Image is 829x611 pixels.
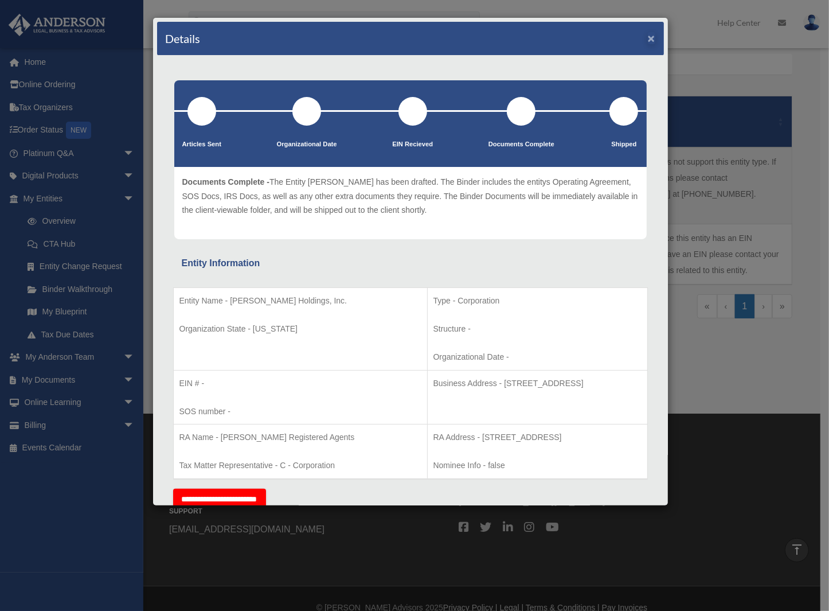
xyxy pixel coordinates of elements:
[392,139,433,150] p: EIN Recieved
[179,458,421,473] p: Tax Matter Representative - C - Corporation
[179,376,421,391] p: EIN # -
[433,322,642,336] p: Structure -
[277,139,337,150] p: Organizational Date
[433,294,642,308] p: Type - Corporation
[433,376,642,391] p: Business Address - [STREET_ADDRESS]
[648,32,655,44] button: ×
[179,404,421,419] p: SOS number -
[179,294,421,308] p: Entity Name - [PERSON_NAME] Holdings, Inc.
[182,177,269,186] span: Documents Complete -
[488,139,554,150] p: Documents Complete
[182,255,639,271] div: Entity Information
[166,30,201,46] h4: Details
[179,322,421,336] p: Organization State - [US_STATE]
[182,175,639,217] p: The Entity [PERSON_NAME] has been drafted. The Binder includes the entitys Operating Agreement, S...
[179,430,421,445] p: RA Name - [PERSON_NAME] Registered Agents
[433,350,642,364] p: Organizational Date -
[609,139,638,150] p: Shipped
[433,458,642,473] p: Nominee Info - false
[182,139,221,150] p: Articles Sent
[433,430,642,445] p: RA Address - [STREET_ADDRESS]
